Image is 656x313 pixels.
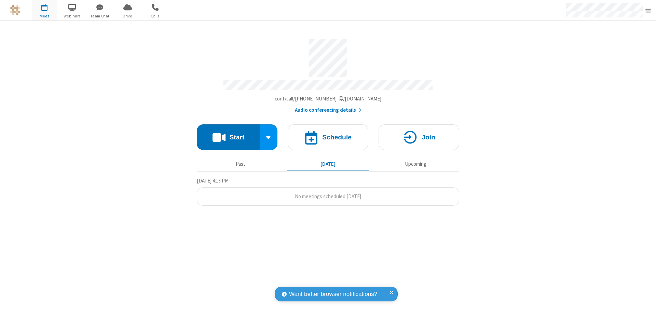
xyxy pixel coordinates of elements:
[229,134,244,140] h4: Start
[639,295,651,308] iframe: Chat
[197,177,459,206] section: Today's Meetings
[275,95,382,103] button: Copy my meeting room linkCopy my meeting room link
[379,124,459,150] button: Join
[115,13,140,19] span: Drive
[289,290,377,299] span: Want better browser notifications?
[197,124,260,150] button: Start
[275,95,382,102] span: Copy my meeting room link
[288,124,368,150] button: Schedule
[59,13,85,19] span: Webinars
[197,34,459,114] section: Account details
[374,158,457,171] button: Upcoming
[32,13,57,19] span: Meet
[422,134,435,140] h4: Join
[260,124,278,150] div: Start conference options
[87,13,113,19] span: Team Chat
[322,134,352,140] h4: Schedule
[197,177,229,184] span: [DATE] 4:13 PM
[295,106,361,114] button: Audio conferencing details
[200,158,282,171] button: Past
[295,193,361,200] span: No meetings scheduled [DATE]
[287,158,369,171] button: [DATE]
[10,5,20,15] img: QA Selenium DO NOT DELETE OR CHANGE
[142,13,168,19] span: Calls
